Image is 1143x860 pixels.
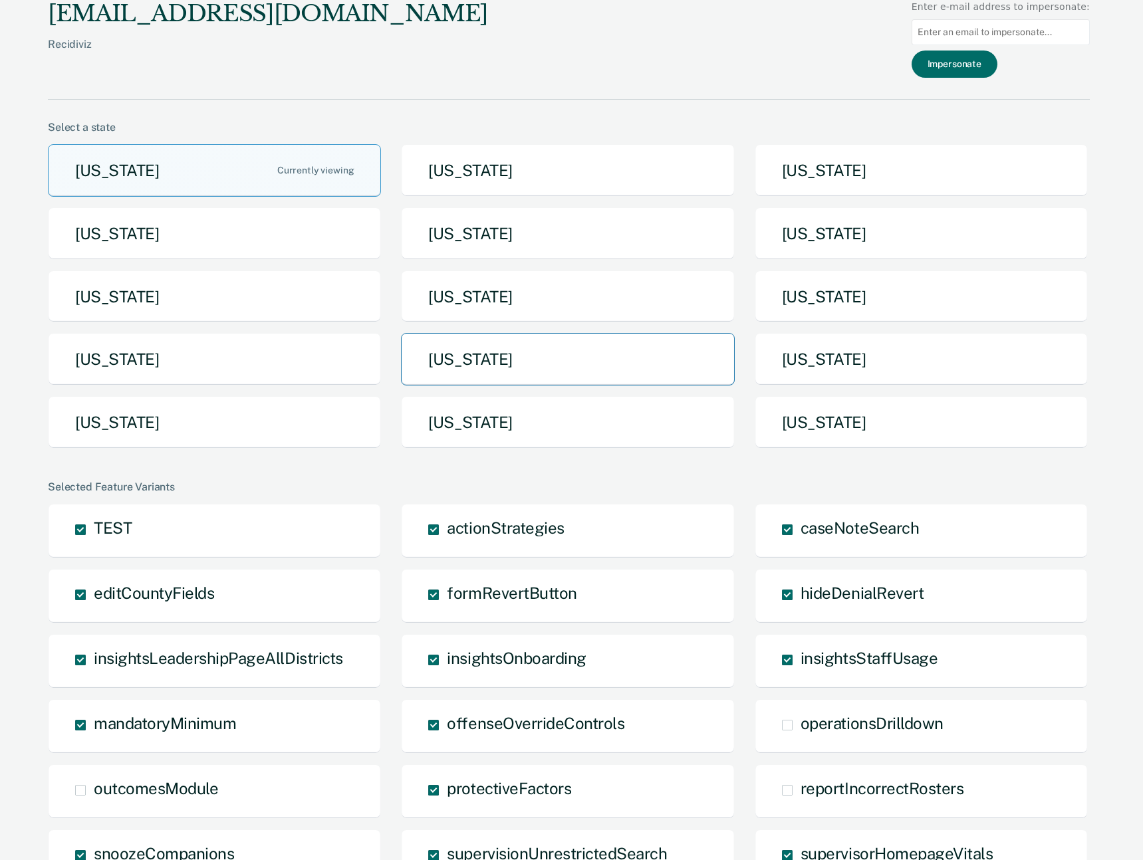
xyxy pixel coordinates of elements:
[447,649,586,667] span: insightsOnboarding
[401,396,734,449] button: [US_STATE]
[755,270,1088,323] button: [US_STATE]
[94,518,132,537] span: TEST
[755,207,1088,260] button: [US_STATE]
[48,207,381,260] button: [US_STATE]
[401,144,734,197] button: [US_STATE]
[401,270,734,323] button: [US_STATE]
[755,396,1088,449] button: [US_STATE]
[755,333,1088,385] button: [US_STATE]
[94,649,343,667] span: insightsLeadershipPageAllDistricts
[801,649,938,667] span: insightsStaffUsage
[447,584,576,602] span: formRevertButton
[48,333,381,385] button: [US_STATE]
[48,121,1090,134] div: Select a state
[755,144,1088,197] button: [US_STATE]
[447,779,571,798] span: protectiveFactors
[801,584,924,602] span: hideDenialRevert
[447,518,564,537] span: actionStrategies
[94,714,236,732] span: mandatoryMinimum
[48,481,1090,493] div: Selected Feature Variants
[401,207,734,260] button: [US_STATE]
[801,518,919,537] span: caseNoteSearch
[401,333,734,385] button: [US_STATE]
[801,779,963,798] span: reportIncorrectRosters
[912,51,997,78] button: Impersonate
[48,270,381,323] button: [US_STATE]
[94,584,214,602] span: editCountyFields
[94,779,218,798] span: outcomesModule
[801,714,944,732] span: operationsDrilldown
[447,714,624,732] span: offenseOverrideControls
[48,38,488,72] div: Recidiviz
[48,396,381,449] button: [US_STATE]
[912,19,1090,45] input: Enter an email to impersonate...
[48,144,381,197] button: [US_STATE]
